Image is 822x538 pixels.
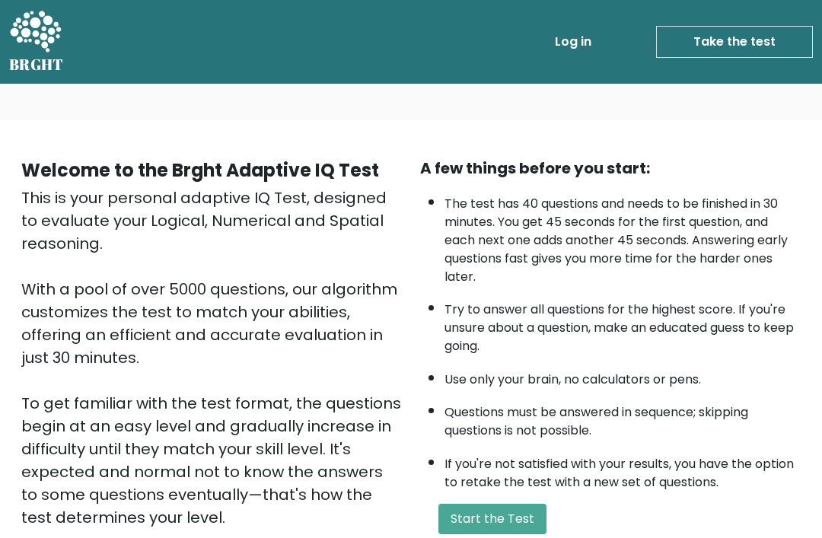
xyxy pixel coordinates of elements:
button: Start the Test [438,504,546,534]
li: Try to answer all questions for the highest score. If you're unsure about a question, make an edu... [444,293,801,355]
li: If you're not satisfied with your results, you have the option to retake the test with a new set ... [444,447,801,492]
li: Use only your brain, no calculators or pens. [444,363,801,389]
a: BRGHT [9,6,64,78]
h5: BRGHT [9,56,64,74]
li: Questions must be answered in sequence; skipping questions is not possible. [444,396,801,440]
div: A few things before you start: [420,157,801,180]
a: Log in [549,27,597,57]
b: Welcome to the Brght Adaptive IQ Test [21,158,379,183]
a: Take the test [656,26,813,58]
li: The test has 40 questions and needs to be finished in 30 minutes. You get 45 seconds for the firs... [444,187,801,286]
